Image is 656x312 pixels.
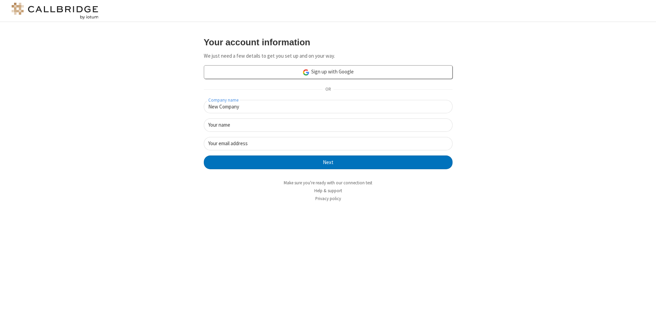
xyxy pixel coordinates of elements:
input: Your name [204,118,453,132]
img: google-icon.png [302,69,310,76]
span: OR [323,85,333,94]
a: Privacy policy [315,196,341,201]
a: Sign up with Google [204,65,453,79]
h3: Your account information [204,37,453,47]
input: Company name [204,100,453,113]
input: Your email address [204,137,453,150]
a: Make sure you're ready with our connection test [284,180,372,186]
a: Help & support [314,188,342,194]
p: We just need a few details to get you set up and on your way. [204,52,453,60]
button: Next [204,155,453,169]
img: logo@2x.png [10,3,99,19]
